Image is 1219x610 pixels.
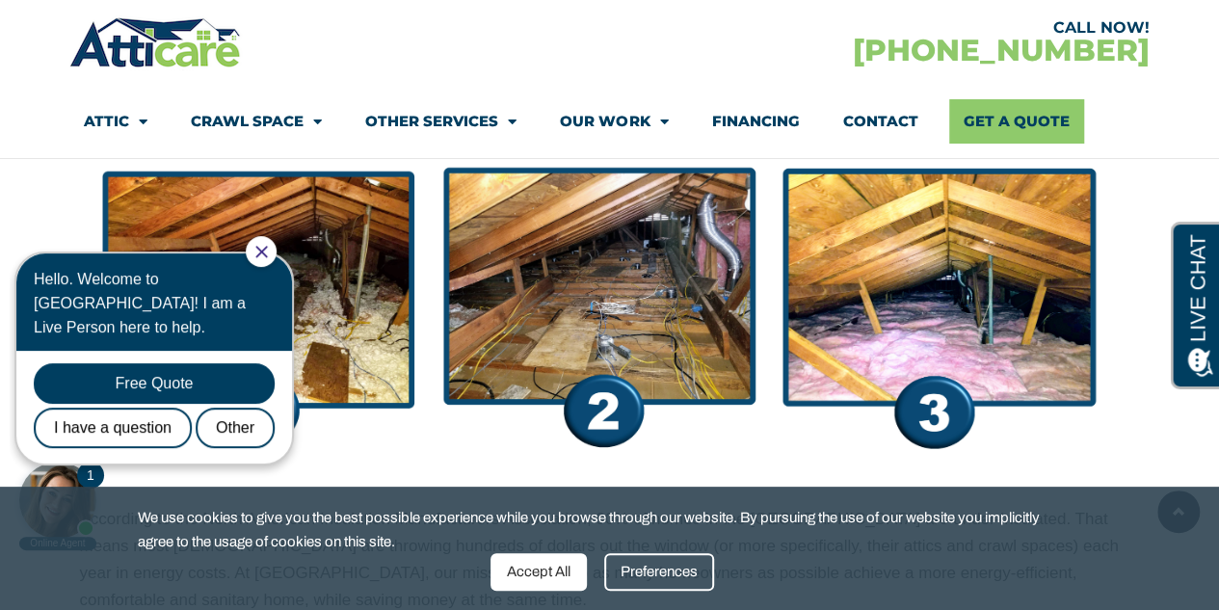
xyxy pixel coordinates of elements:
div: Online Agent [10,303,87,316]
a: Financing [711,99,799,144]
div: Other [186,173,265,214]
a: Other Services [365,99,517,144]
div: Free Quote [24,129,265,170]
span: We use cookies to give you the best possible experience while you browse through our website. By ... [138,506,1067,553]
a: Our Work [560,99,668,144]
span: Opens a chat window [47,15,155,40]
nav: Menu [84,99,1134,144]
div: Hello. Welcome to [GEOGRAPHIC_DATA]! I am a Live Person here to help. [24,33,265,105]
div: Close Chat [236,2,267,33]
a: Get A Quote [949,99,1084,144]
div: CALL NOW! [609,20,1149,36]
a: Contact [842,99,917,144]
div: I have a question [24,173,182,214]
a: Close Chat [246,12,258,24]
div: Accept All [490,553,587,591]
a: Crawl Space [191,99,322,144]
iframe: Chat Invitation [10,234,318,552]
div: Preferences [604,553,714,591]
a: Attic [84,99,147,144]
